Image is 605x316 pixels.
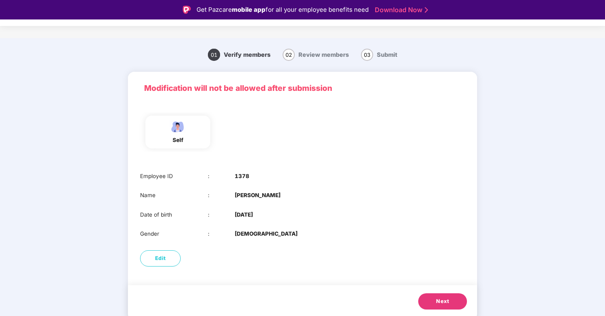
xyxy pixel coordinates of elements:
b: [PERSON_NAME] [235,191,281,200]
button: Edit [140,250,181,267]
div: self [168,136,188,144]
div: Name [140,191,208,200]
button: Next [418,293,467,310]
span: 03 [361,49,373,61]
div: Gender [140,230,208,238]
span: Verify members [224,51,270,58]
div: Date of birth [140,211,208,219]
div: : [208,230,235,238]
b: [DEMOGRAPHIC_DATA] [235,230,298,238]
img: svg+xml;base64,PHN2ZyBpZD0iRW1wbG95ZWVfbWFsZSIgeG1sbnM9Imh0dHA6Ly93d3cudzMub3JnLzIwMDAvc3ZnIiB3aW... [168,120,188,134]
span: Next [436,297,449,305]
img: Stroke [425,6,428,14]
div: : [208,172,235,181]
b: [DATE] [235,211,253,219]
span: Edit [155,254,166,262]
strong: mobile app [232,6,266,13]
span: Submit [377,51,398,58]
div: Get Pazcare for all your employee benefits need [197,5,369,15]
span: 01 [208,49,220,61]
div: : [208,211,235,219]
p: Modification will not be allowed after submission [144,82,461,94]
div: Employee ID [140,172,208,181]
div: : [208,191,235,200]
img: Logo [183,6,191,14]
b: 1378 [235,172,249,181]
a: Download Now [375,6,426,14]
span: 02 [283,49,295,61]
span: Review members [298,51,349,58]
